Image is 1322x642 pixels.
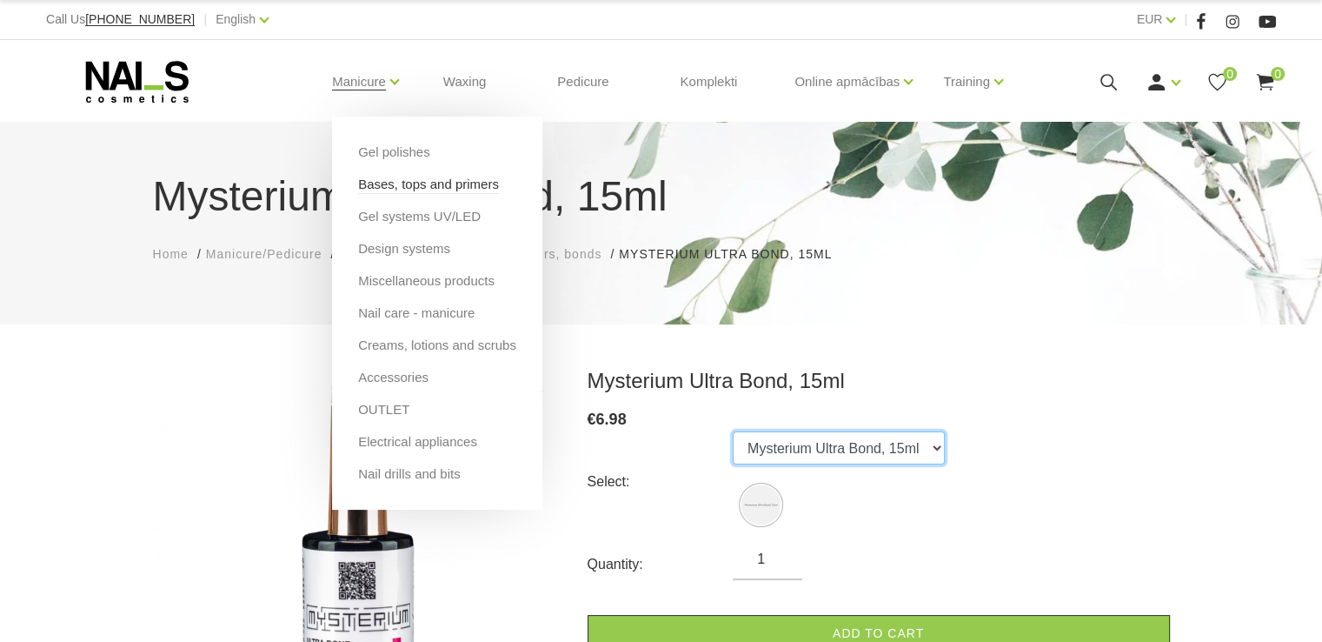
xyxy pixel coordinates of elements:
span: Primers, bonds [508,247,601,261]
img: Mysterium Ultra Bond, 15ml [741,485,781,525]
a: Creams, lotions and scrubs [358,336,516,355]
span: | [1184,9,1187,30]
span: Home [153,247,189,261]
h3: Mysterium Ultra Bond, 15ml [588,368,1170,394]
span: [PHONE_NUMBER] [85,12,195,26]
h1: Mysterium Ultra Bond, 15ml [153,165,1170,228]
a: Design systems [358,239,450,258]
div: Select: [588,468,734,496]
span: Manicure/Pedicure [206,247,322,261]
a: Home [153,245,189,264]
span: 0 [1271,67,1285,81]
div: Call Us [46,9,195,30]
a: Training [943,47,990,117]
a: Nail drills and bits [358,465,461,484]
a: Bases, tops and primers [358,175,499,194]
a: [PHONE_NUMBER] [85,13,195,26]
a: Gel systems UV/LED [358,207,481,226]
span: 0 [1223,67,1237,81]
a: Pedicure [543,40,622,124]
a: Accessories [358,368,428,387]
a: 0 [1206,71,1228,93]
a: Manicure/Pedicure [206,245,322,264]
a: Electrical appliances [358,432,477,451]
div: Quantity: [588,551,734,578]
a: Online apmācības [794,47,900,117]
a: Gel polishes [358,143,430,162]
span: € [588,411,596,428]
a: Komplekti [666,40,751,124]
a: Miscellaneous products [358,271,495,291]
span: | [203,9,207,30]
a: English [216,9,256,30]
a: EUR [1137,9,1163,30]
a: Nail care - manicure [358,304,475,323]
li: Mysterium Ultra Bond, 15ml [619,245,849,264]
a: 0 [1254,71,1276,93]
span: 6.98 [596,411,627,428]
a: Manicure [332,47,386,117]
a: Waxing [429,40,500,124]
a: OUTLET [358,400,409,419]
a: Primers, bonds [508,245,601,264]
